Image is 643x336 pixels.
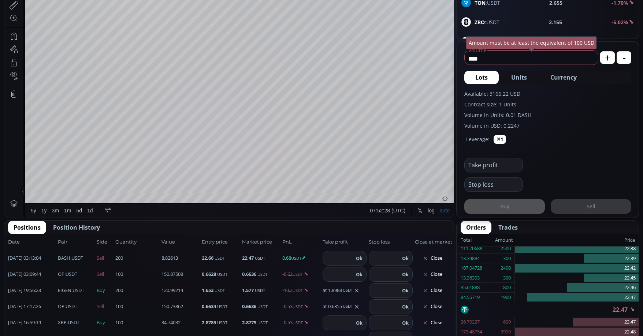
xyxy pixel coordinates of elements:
span: Close at market [415,238,450,246]
small: USDT [293,320,303,325]
button: Lots [464,71,499,84]
span: -10.2 [282,287,320,294]
b: 22.47 [242,255,254,261]
span: :USDT [475,18,499,26]
b: XRP [58,319,67,326]
span: Position History [53,223,100,232]
span: Positions [14,223,41,232]
span: Lots [475,73,488,82]
div: 22.42 [515,263,639,273]
button: Close [415,285,450,296]
b: EIGEN [58,287,71,293]
small: USDT [217,271,227,277]
span: :USDT [58,287,84,294]
div:  [7,98,12,105]
span: Sell [97,303,113,310]
div: auto [435,322,445,328]
span: 34.74032 [161,319,200,326]
small: USDT [257,271,268,277]
div: Toggle Auto Scale [433,318,448,332]
span: -0.53 [282,303,320,310]
div: −0.21 (−0.93%) [159,18,192,23]
button: Positions [8,221,46,234]
span: Sell [97,255,113,262]
button: Ok [400,254,411,262]
div: Market open [75,17,82,23]
div: Hide Drawings Toolbar [17,300,20,310]
button: Trades [493,221,523,234]
button: Ok [400,270,411,278]
button: Units [500,71,538,84]
div: 23.06 [110,18,122,23]
div: 111.70688 [461,244,482,253]
button: Ok [400,303,411,311]
span: -0.62 [282,271,320,278]
small: USDT [255,255,265,261]
b: 1.653 [202,287,213,293]
span: Buy [97,319,113,326]
div: 107.04728 [461,263,482,273]
small: USDT [215,288,225,293]
div: 1900 [501,293,511,302]
b: ZRO [475,19,485,26]
b: 22.66 [202,255,213,261]
div: 5d [72,322,78,328]
small: USDT [257,320,268,325]
small: USDT [293,271,303,277]
div: 22.47 [457,302,639,317]
span: [DATE] 03:09:44 [8,271,56,278]
b: 0.6636 [242,303,256,310]
div: 22.47 [515,317,639,327]
button: Close [415,301,450,313]
b: OP [58,271,64,277]
div: D [62,4,66,10]
div: Dash [52,17,70,23]
div: 22.34 [127,18,139,23]
span: 100 [115,271,159,278]
span: Value [161,238,200,246]
div: 5y [26,322,32,328]
div: 22.47 [145,18,157,23]
span: Quantity [115,238,159,246]
button: Close [415,252,450,264]
span: Date [8,238,56,246]
div: 22.69 [92,18,104,23]
span: Take profit [323,238,367,246]
div: Indicators [137,4,159,10]
div: 1D [40,17,52,23]
button: Ok [354,270,365,278]
div: H [106,18,110,23]
div: 26.70227 [461,317,480,327]
button: Orders [461,221,491,234]
small: USDT [293,288,303,293]
div: 800 [503,283,511,292]
div: L [124,18,127,23]
label: Contract size: 1 Units [464,101,631,108]
span: Currency [550,73,577,82]
div: Amount [495,235,513,245]
button: Position History [48,221,105,234]
b: 0.6634 [202,303,216,310]
small: USDT [293,304,303,309]
b: 0.6636 [242,271,256,277]
span: -0.53 [282,319,320,326]
button: Ok [354,254,365,262]
div: O [88,18,92,23]
div: 21.063K [42,26,60,32]
span: 07:52:28 (UTC) [366,322,401,328]
span: Side [97,238,113,246]
div: 22.45 [515,273,639,283]
b: 1.577 [242,287,254,293]
div: Volume [24,26,40,32]
b: -5.02% [612,19,628,26]
div: 1d [83,322,89,328]
small: USDT [291,255,301,261]
label: Leverage: [466,135,490,143]
span: Sell [97,271,113,278]
div: Amount must be at least the equivalent of 100 USD [466,36,597,49]
div: 13.36303 [461,273,480,283]
div: 2500 [501,244,511,253]
span: 0.68 [282,255,320,262]
span: Market price [242,238,280,246]
span: :USDT [58,303,77,310]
